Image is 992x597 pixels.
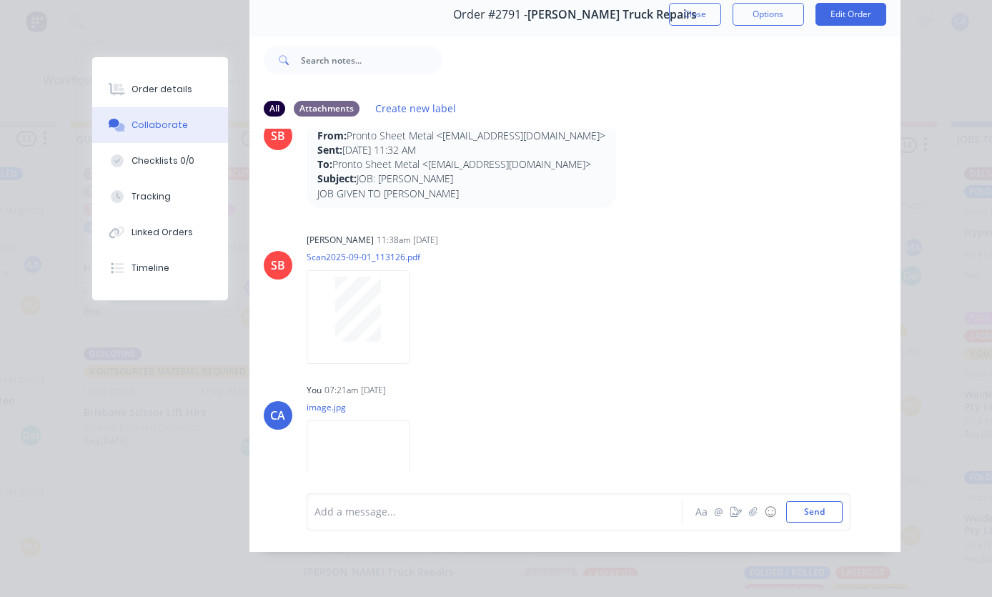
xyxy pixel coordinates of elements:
div: 07:21am [DATE] [324,384,386,397]
div: You [307,384,322,397]
div: Collaborate [132,119,188,132]
div: Order details [132,83,192,96]
p: Scan2025-09-01_113126.pdf [307,251,424,263]
strong: Subject: [317,172,357,185]
strong: From: [317,129,347,142]
p: image.jpg [307,401,424,413]
input: Search notes... [301,46,442,74]
div: Tracking [132,190,171,203]
button: Timeline [92,250,228,286]
button: Linked Orders [92,214,228,250]
div: Checklists 0/0 [132,154,194,167]
button: Close [669,3,721,26]
button: Checklists 0/0 [92,143,228,179]
div: Attachments [294,101,359,117]
div: Timeline [132,262,169,275]
button: Aa [693,503,710,520]
button: @ [710,503,728,520]
div: [PERSON_NAME] [307,234,374,247]
span: [PERSON_NAME] Truck Repairs [527,8,697,21]
button: Create new label [368,99,464,118]
button: ☺ [762,503,779,520]
div: Linked Orders [132,226,193,239]
div: 11:38am [DATE] [377,234,438,247]
strong: To: [317,157,332,171]
button: Collaborate [92,107,228,143]
button: Order details [92,71,228,107]
p: Pronto Sheet Metal <[EMAIL_ADDRESS][DOMAIN_NAME]> [DATE] 11:32 AM Pronto Sheet Metal <[EMAIL_ADDR... [317,129,605,187]
div: CA [270,407,285,424]
strong: Sent: [317,143,342,157]
div: All [264,101,285,117]
span: Order #2791 - [453,8,527,21]
button: Options [733,3,804,26]
button: Send [786,501,843,523]
div: SB [271,127,285,144]
button: Tracking [92,179,228,214]
div: SB [271,257,285,274]
p: JOB GIVEN TO [PERSON_NAME] [317,187,605,201]
button: Edit Order [815,3,886,26]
